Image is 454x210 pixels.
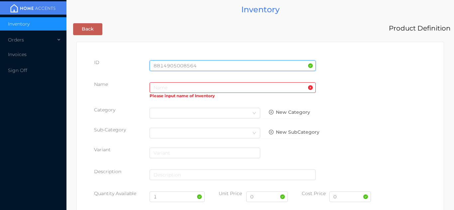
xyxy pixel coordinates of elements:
input: Description [150,170,316,180]
input: Quantity [150,191,205,202]
button: icon: plus-circle-oNew Category [260,106,304,118]
div: Inventory [70,3,451,16]
img: mainBanner [8,3,58,13]
div: Product Definition [389,22,451,35]
input: Cost Price [329,191,371,202]
div: Variant [94,146,150,153]
p: Quantity Available [94,190,150,197]
button: icon: plus-circle-oNew SubCategory [260,126,304,138]
p: Description [94,168,150,175]
p: Unit Price [219,190,246,197]
i: icon: down [252,131,256,136]
i: icon: down [252,111,256,116]
div: ID [94,59,150,66]
span: Inventory [8,21,30,27]
input: Name [150,82,316,93]
div: Please input name of Inventory [150,93,316,100]
p: Category [94,106,150,113]
p: Cost Price [302,190,329,197]
span: Invoices [8,51,27,57]
input: Variant [150,148,260,158]
input: Unit Price [246,191,288,202]
div: Sub-Category [94,126,150,133]
span: Sign Off [8,67,27,73]
input: Homeaccents ID [150,60,316,71]
p: Name [94,81,150,88]
button: Back [73,23,102,35]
